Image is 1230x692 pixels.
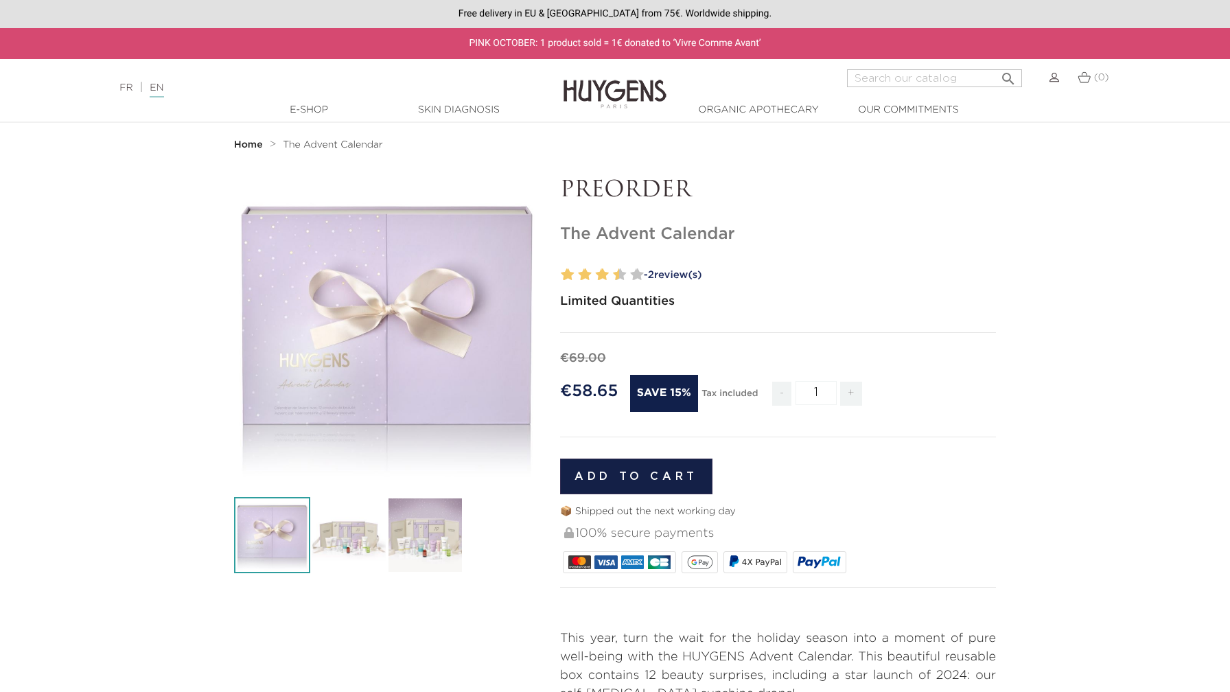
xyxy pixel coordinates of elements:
button:  [996,65,1021,84]
span: €58.65 [560,383,618,400]
img: MASTERCARD [568,555,591,569]
a: E-Shop [240,103,378,117]
label: 1 [558,265,563,285]
span: - [772,382,791,406]
label: 5 [593,265,598,285]
div: 100% secure payments [563,519,996,549]
p: PREORDER [560,178,996,204]
a: Home [234,139,266,150]
a: -2review(s) [639,265,996,286]
span: (0) [1094,73,1109,82]
img: Huygens [564,58,666,111]
label: 8 [616,265,626,285]
span: €69.00 [560,352,606,365]
a: Skin Diagnosis [390,103,527,117]
button: Add to cart [560,459,712,494]
span: Save 15% [630,375,698,412]
div: | [113,80,502,96]
label: 10 [634,265,644,285]
img: google_pay [687,555,713,569]
img: 100% secure payments [564,527,574,538]
a: EN [150,83,163,97]
input: Search [847,69,1022,87]
img: CB_NATIONALE [648,555,671,569]
img: AMEX [621,555,644,569]
label: 4 [581,265,592,285]
label: 9 [627,265,632,285]
a: The Advent Calendar [283,139,382,150]
i:  [1000,67,1017,83]
img: VISA [594,555,617,569]
a: Our commitments [839,103,977,117]
strong: Home [234,140,263,150]
div: Tax included [701,379,758,416]
span: The Advent Calendar [283,140,382,150]
label: 3 [575,265,580,285]
input: Quantity [796,381,837,405]
h1: The Advent Calendar [560,224,996,244]
label: 6 [599,265,609,285]
span: 4X PayPal [742,557,782,567]
p: 📦 Shipped out the next working day [560,505,996,519]
a: FR [119,83,132,93]
span: 2 [648,270,654,280]
label: 7 [610,265,615,285]
strong: Limited Quantities [560,295,675,308]
span: + [840,382,862,406]
a: Organic Apothecary [690,103,827,117]
label: 2 [564,265,575,285]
